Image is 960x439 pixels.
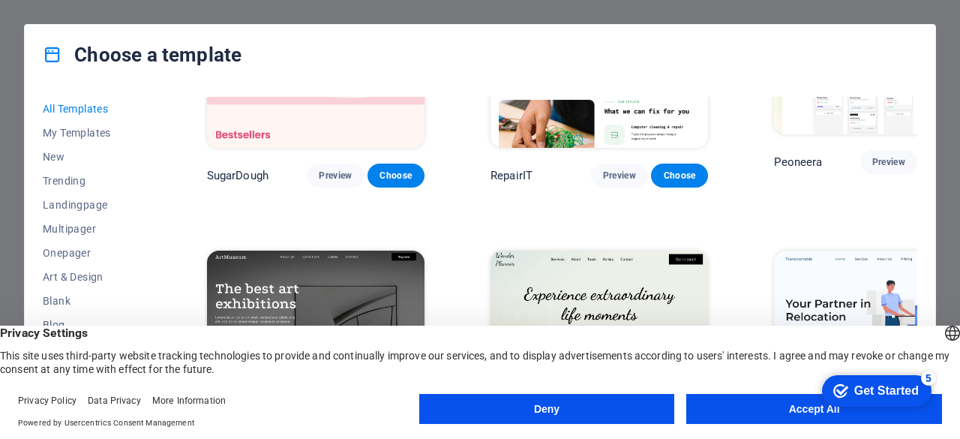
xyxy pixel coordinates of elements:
[603,170,636,182] span: Preview
[43,265,141,289] button: Art & Design
[43,313,141,337] button: Blog
[43,241,141,265] button: Onepager
[207,168,268,183] p: SugarDough
[44,17,109,30] div: Get Started
[663,170,696,182] span: Choose
[860,150,917,174] button: Preview
[43,97,141,121] button: All Templates
[43,151,141,163] span: New
[111,3,126,18] div: 5
[307,164,364,188] button: Preview
[43,121,141,145] button: My Templates
[43,103,141,115] span: All Templates
[367,164,424,188] button: Choose
[43,127,141,139] span: My Templates
[43,169,141,193] button: Trending
[872,156,905,168] span: Preview
[43,145,141,169] button: New
[43,271,141,283] span: Art & Design
[651,164,708,188] button: Choose
[774,155,822,170] p: Peoneera
[43,43,241,67] h4: Choose a template
[43,223,141,235] span: Multipager
[12,8,121,39] div: Get Started 5 items remaining, 0% complete
[43,289,141,313] button: Blank
[319,170,352,182] span: Preview
[379,170,412,182] span: Choose
[43,295,141,307] span: Blank
[43,199,141,211] span: Landingpage
[43,193,141,217] button: Landingpage
[43,319,141,331] span: Blog
[591,164,648,188] button: Preview
[43,175,141,187] span: Trending
[490,168,532,183] p: RepairIT
[43,217,141,241] button: Multipager
[43,247,141,259] span: Onepager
